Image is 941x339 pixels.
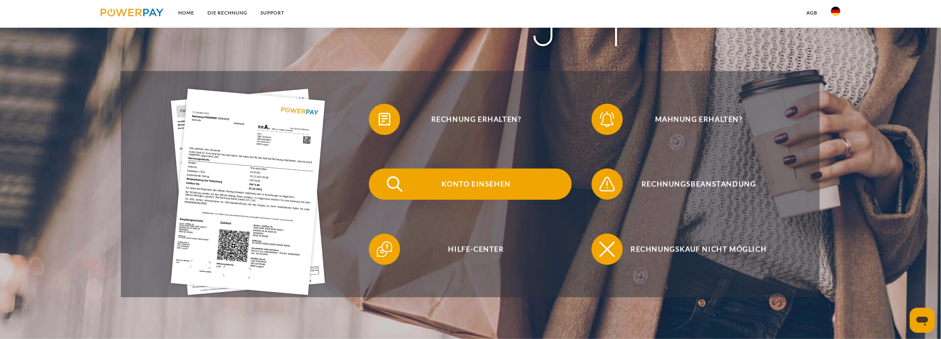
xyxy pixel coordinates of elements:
[201,6,254,20] a: DIE RECHNUNG
[381,234,572,265] span: Hilfe-Center
[592,234,794,265] button: Rechnungskauf nicht möglich
[800,6,824,20] a: agb
[603,234,794,265] span: Rechnungskauf nicht möglich
[375,240,394,259] img: qb_help.svg
[592,104,794,135] button: Mahnung erhalten?
[597,110,617,129] img: qb_bell.svg
[171,89,325,295] img: single_invoice_powerpay_de.jpg
[381,169,572,200] span: Konto einsehen
[831,7,840,16] img: de
[603,169,794,200] span: Rechnungsbeanstandung
[385,174,404,194] img: qb_search.svg
[597,174,617,194] img: qb_warning.svg
[369,234,572,265] button: Hilfe-Center
[172,6,201,20] a: Home
[592,169,794,200] button: Rechnungsbeanstandung
[910,308,935,333] iframe: Schaltfläche zum Öffnen des Messaging-Fensters
[597,240,617,259] img: qb_close.svg
[603,104,794,135] span: Mahnung erhalten?
[369,104,572,135] button: Rechnung erhalten?
[375,110,394,129] img: qb_bill.svg
[381,104,572,135] span: Rechnung erhalten?
[101,9,163,16] img: logo-powerpay.svg
[254,6,291,20] a: SUPPORT
[369,169,572,200] button: Konto einsehen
